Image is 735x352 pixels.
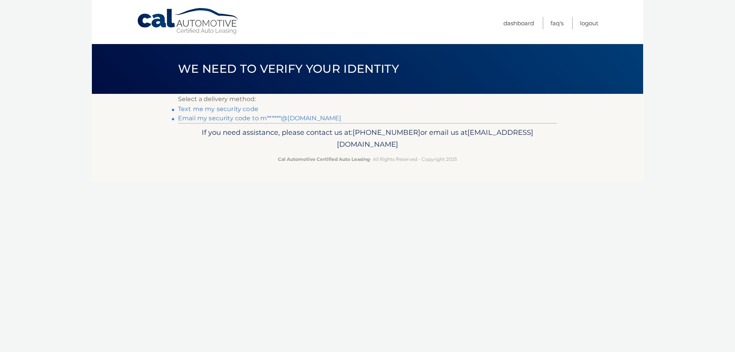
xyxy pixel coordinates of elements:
a: Text me my security code [178,105,258,113]
a: Email my security code to m******@[DOMAIN_NAME] [178,115,341,122]
a: FAQ's [550,17,563,29]
a: Cal Automotive [137,8,240,35]
a: Logout [580,17,598,29]
a: Dashboard [503,17,534,29]
p: If you need assistance, please contact us at: or email us at [183,126,552,151]
p: Select a delivery method: [178,94,557,105]
span: [PHONE_NUMBER] [353,128,420,137]
strong: Cal Automotive Certified Auto Leasing [278,156,370,162]
p: - All Rights Reserved - Copyright 2025 [183,155,552,163]
span: We need to verify your identity [178,62,399,76]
